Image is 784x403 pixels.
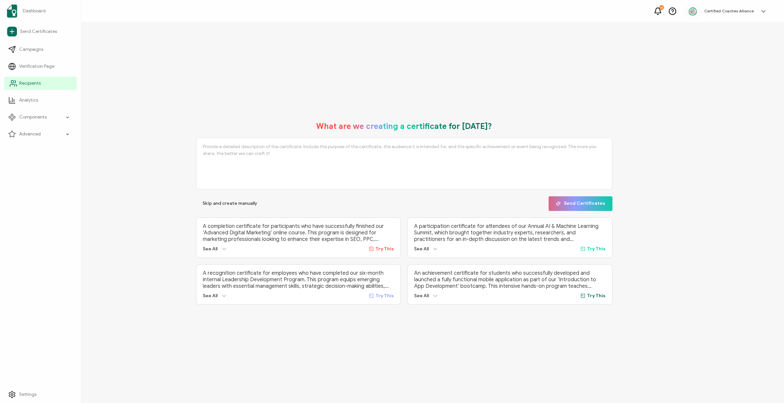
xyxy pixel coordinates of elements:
span: Components [19,114,47,120]
a: Dashboard [4,2,77,20]
span: Send Certificates [20,28,57,35]
span: Campaigns [19,46,43,53]
h5: Certified Coaches Alliance [704,9,754,13]
span: Advanced [19,131,41,137]
span: See All [414,293,429,299]
span: Skip and create manually [203,201,257,206]
span: Recipients [19,80,41,87]
span: See All [203,246,217,252]
img: sertifier-logomark-colored.svg [7,5,17,18]
a: Analytics [4,94,77,107]
a: Settings [4,388,77,401]
p: An achievement certificate for students who successfully developed and launched a fully functiona... [414,270,606,289]
a: Verification Page [4,60,77,73]
span: Try This [587,293,606,299]
p: A completion certificate for participants who have successfully finished our ‘Advanced Digital Ma... [203,223,394,243]
span: Analytics [19,97,38,104]
span: Dashboard [23,8,46,14]
span: Try This [375,246,394,252]
p: A participation certificate for attendees of our Annual AI & Machine Learning Summit, which broug... [414,223,606,243]
a: Send Certificates [4,24,77,39]
button: Send Certificates [549,196,612,211]
span: See All [203,293,217,299]
button: Skip and create manually [196,196,264,211]
a: Campaigns [4,43,77,56]
span: Verification Page [19,63,54,70]
a: Recipients [4,77,77,90]
div: 23 [659,5,664,10]
h1: What are we creating a certificate for [DATE]? [316,121,492,131]
span: Send Certificates [556,201,605,206]
span: See All [414,246,429,252]
p: A recognition certificate for employees who have completed our six-month internal Leadership Deve... [203,270,394,289]
span: Try This [587,246,606,252]
span: Settings [19,391,36,398]
span: Try This [375,293,394,299]
img: 2aa27aa7-df99-43f9-bc54-4d90c804c2bd.png [688,7,698,16]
